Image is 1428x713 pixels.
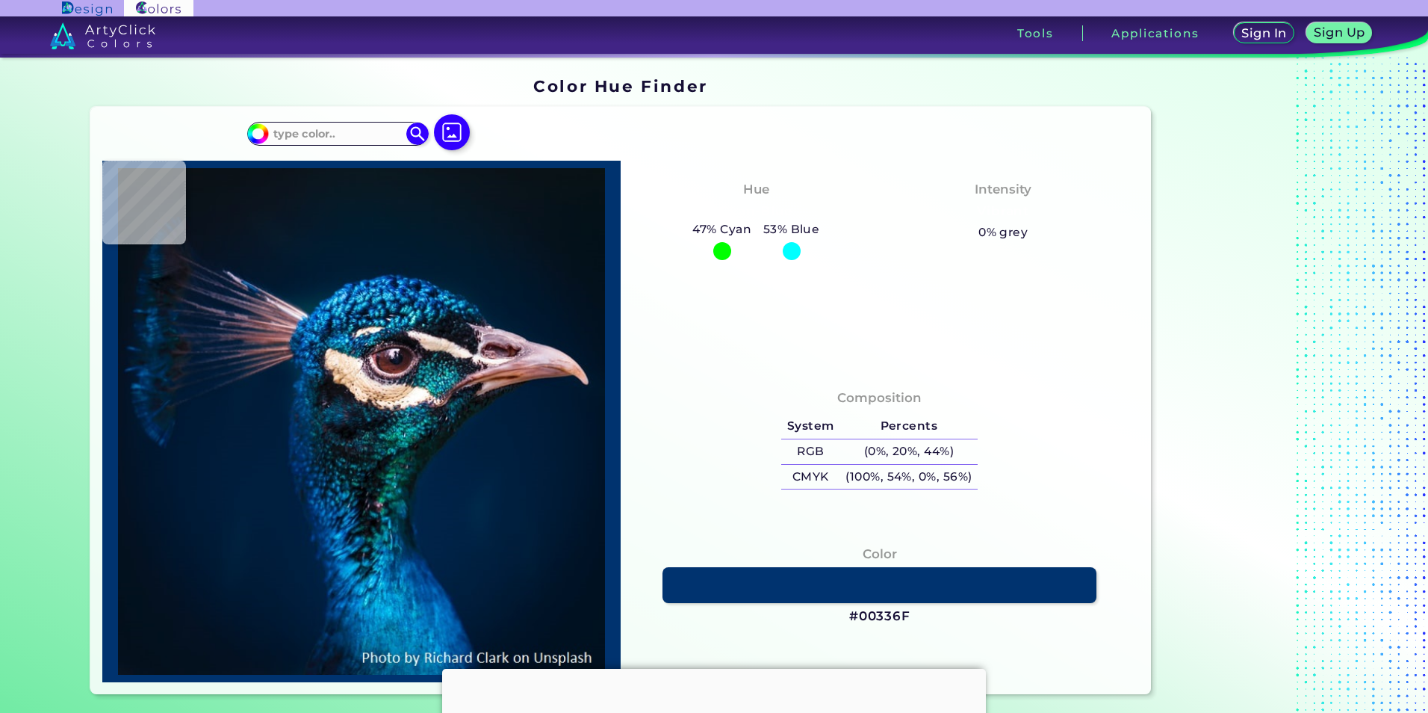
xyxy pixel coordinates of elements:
[840,465,978,490] h5: (100%, 54%, 0%, 56%)
[434,114,470,150] img: icon picture
[1316,27,1362,38] h5: Sign Up
[978,223,1028,242] h5: 0% grey
[837,387,922,409] h4: Composition
[840,414,978,439] h5: Percents
[268,123,407,143] input: type color..
[687,220,757,239] h5: 47% Cyan
[1244,28,1284,39] h5: Sign In
[714,203,798,220] h3: Cyan-Blue
[743,179,769,200] h4: Hue
[62,1,112,16] img: ArtyClick Design logo
[975,179,1031,200] h4: Intensity
[781,414,839,439] h5: System
[406,123,429,145] img: icon search
[50,22,155,49] img: logo_artyclick_colors_white.svg
[1310,24,1369,43] a: Sign Up
[781,439,839,464] h5: RGB
[971,203,1036,220] h3: Vibrant
[849,608,910,626] h3: #00336F
[781,465,839,490] h5: CMYK
[1157,72,1344,700] iframe: Advertisement
[840,439,978,464] h5: (0%, 20%, 44%)
[757,220,825,239] h5: 53% Blue
[533,75,707,97] h1: Color Hue Finder
[1017,28,1054,39] h3: Tools
[863,543,897,565] h4: Color
[1111,28,1199,39] h3: Applications
[110,168,613,675] img: img_pavlin.jpg
[1237,24,1291,43] a: Sign In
